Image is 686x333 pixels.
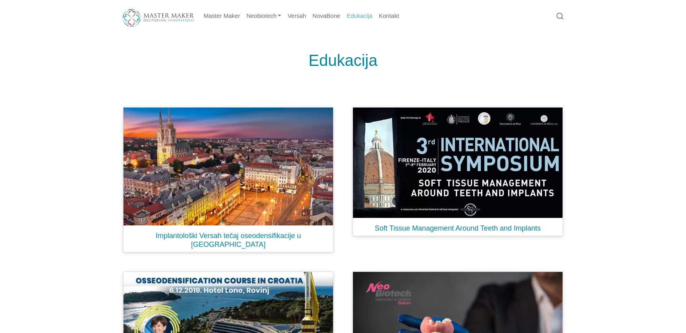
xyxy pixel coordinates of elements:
h1: Implantološki Versah tečaj oseodensifikacije u [GEOGRAPHIC_DATA] [123,225,333,249]
h1: Soft Tissue Management Around Teeth and Implants [353,218,563,233]
a: Master Maker [200,8,243,24]
a: NovaBone [309,8,343,24]
a: Versah [284,8,309,24]
a: Edukacija [343,8,376,24]
img: Master Maker [123,9,194,27]
a: Neobiotech [243,8,285,24]
a: Soft Tissue Management Around Teeth and Implants [346,101,569,259]
a: Implantološki Versah tečaj oseodensifikacije u [GEOGRAPHIC_DATA] [117,101,340,259]
a: Kontakt [376,8,402,24]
